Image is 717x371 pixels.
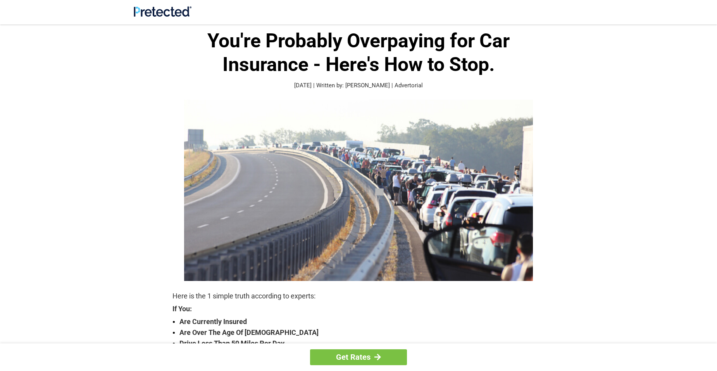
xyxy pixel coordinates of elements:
[172,305,545,312] strong: If You:
[172,81,545,90] p: [DATE] | Written by: [PERSON_NAME] | Advertorial
[134,11,191,18] a: Site Logo
[179,338,545,349] strong: Drive Less Than 50 Miles Per Day
[134,6,191,17] img: Site Logo
[179,316,545,327] strong: Are Currently Insured
[172,29,545,76] h1: You're Probably Overpaying for Car Insurance - Here's How to Stop.
[179,327,545,338] strong: Are Over The Age Of [DEMOGRAPHIC_DATA]
[172,291,545,302] p: Here is the 1 simple truth according to experts:
[310,349,407,365] a: Get Rates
